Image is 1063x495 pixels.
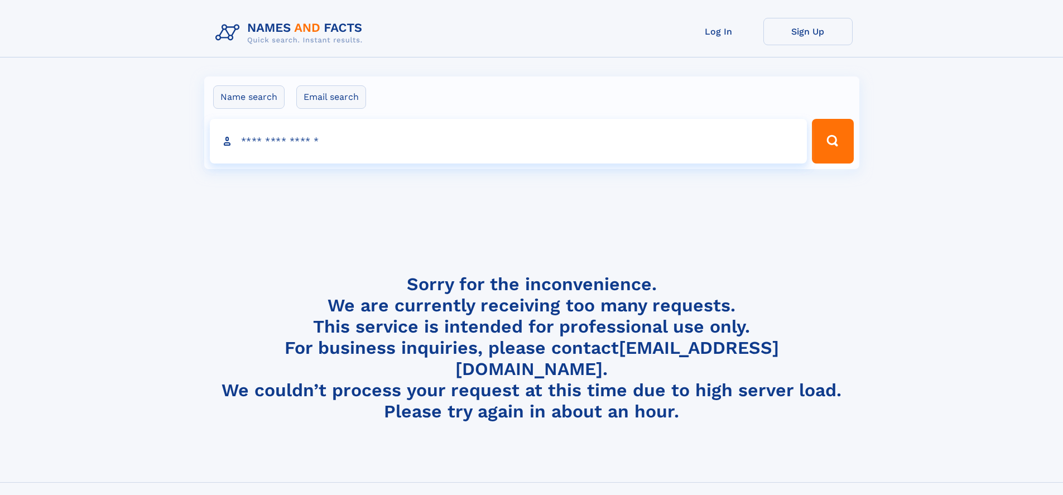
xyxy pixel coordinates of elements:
[455,337,779,379] a: [EMAIL_ADDRESS][DOMAIN_NAME]
[211,18,372,48] img: Logo Names and Facts
[213,85,285,109] label: Name search
[763,18,853,45] a: Sign Up
[211,273,853,422] h4: Sorry for the inconvenience. We are currently receiving too many requests. This service is intend...
[812,119,853,164] button: Search Button
[210,119,807,164] input: search input
[674,18,763,45] a: Log In
[296,85,366,109] label: Email search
